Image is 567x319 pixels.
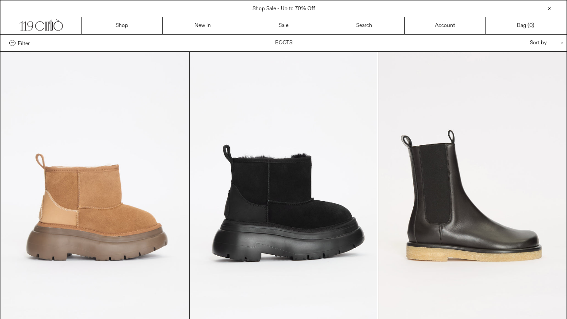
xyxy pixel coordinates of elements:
[163,17,243,34] a: New In
[243,17,324,34] a: Sale
[82,17,163,34] a: Shop
[529,22,534,30] span: )
[405,17,485,34] a: Account
[324,17,405,34] a: Search
[18,40,30,46] span: Filter
[252,5,315,12] a: Shop Sale - Up to 70% Off
[529,22,532,29] span: 0
[478,35,558,51] div: Sort by
[485,17,566,34] a: Bag ()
